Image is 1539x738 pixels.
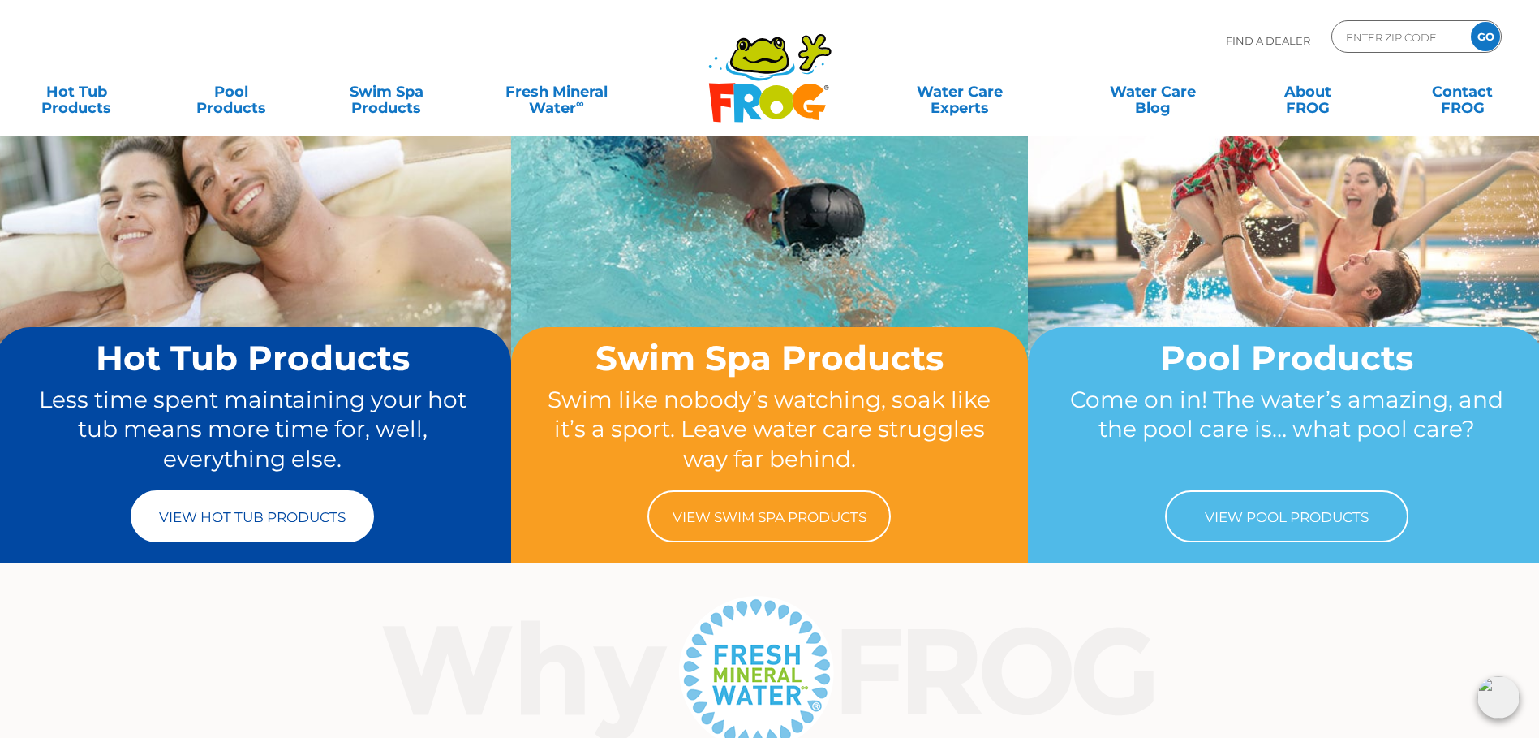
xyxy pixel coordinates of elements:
[1471,22,1500,51] input: GO
[862,76,1058,108] a: Water CareExperts
[481,76,632,108] a: Fresh MineralWater∞
[576,97,584,110] sup: ∞
[131,490,374,542] a: View Hot Tub Products
[1226,20,1310,61] p: Find A Dealer
[511,54,1028,441] img: home-banner-swim-spa-short
[1059,385,1514,474] p: Come on in! The water’s amazing, and the pool care is… what pool care?
[171,76,292,108] a: PoolProducts
[16,76,137,108] a: Hot TubProducts
[1092,76,1213,108] a: Water CareBlog
[1247,76,1368,108] a: AboutFROG
[542,385,997,474] p: Swim like nobody’s watching, soak like it’s a sport. Leave water care struggles way far behind.
[542,339,997,377] h2: Swim Spa Products
[1165,490,1408,542] a: View Pool Products
[1477,676,1520,719] img: openIcon
[25,385,480,474] p: Less time spent maintaining your hot tub means more time for, well, everything else.
[647,490,891,542] a: View Swim Spa Products
[326,76,447,108] a: Swim SpaProducts
[1344,25,1454,49] input: Zip Code Form
[1402,76,1523,108] a: ContactFROG
[25,339,480,377] h2: Hot Tub Products
[1059,339,1514,377] h2: Pool Products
